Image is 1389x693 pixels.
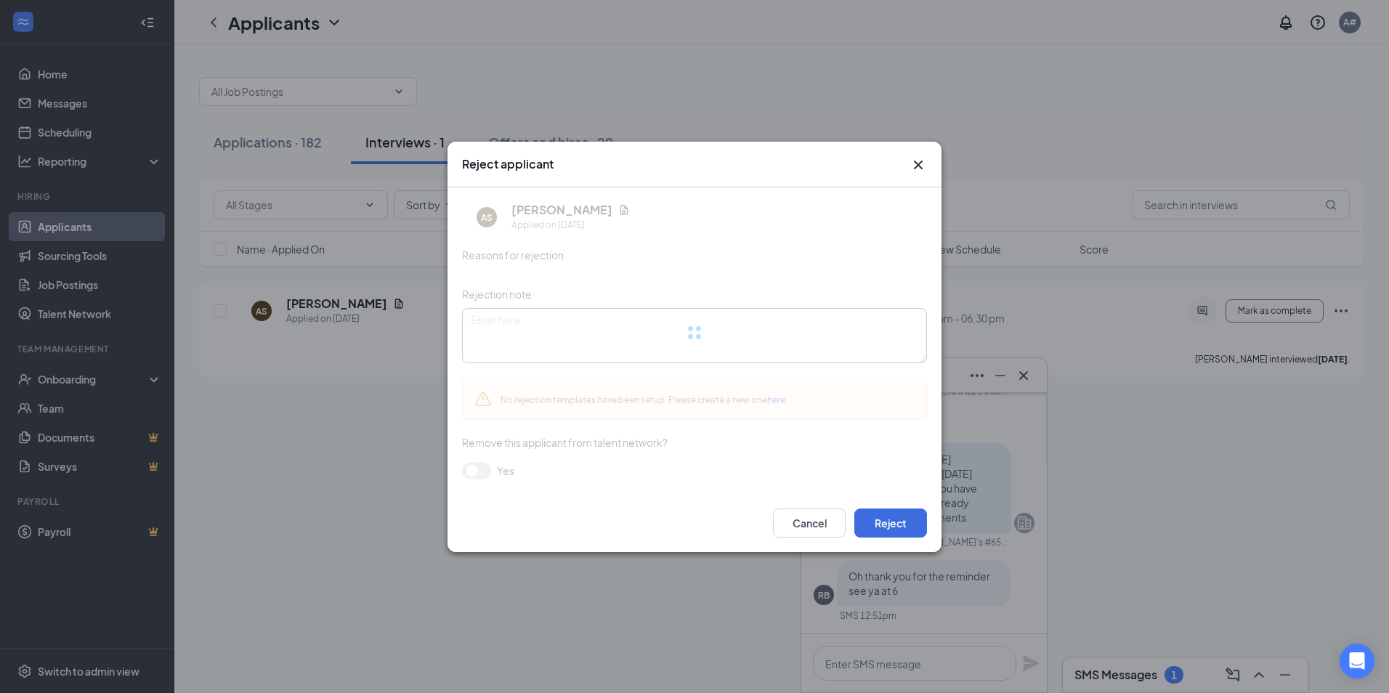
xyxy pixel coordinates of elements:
button: Reject [854,508,927,538]
button: Cancel [773,508,846,538]
h3: Reject applicant [462,156,554,172]
div: Open Intercom Messenger [1340,644,1374,678]
svg: Cross [910,156,927,174]
button: Close [910,156,927,174]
